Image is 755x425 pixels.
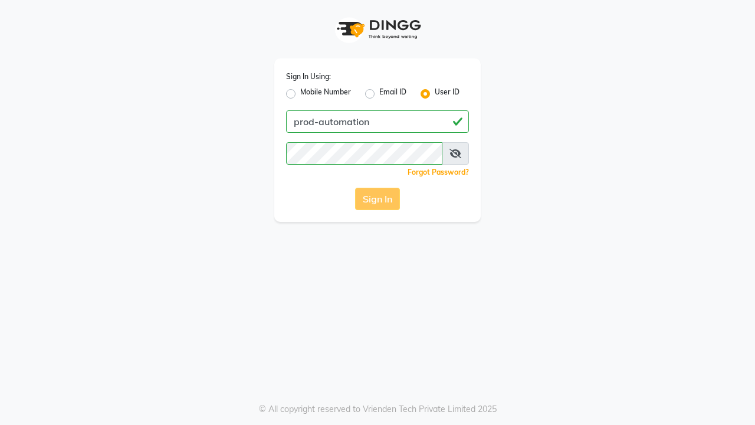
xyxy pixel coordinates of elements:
[330,12,425,47] img: logo1.svg
[286,142,442,165] input: Username
[379,87,406,101] label: Email ID
[286,110,469,133] input: Username
[435,87,459,101] label: User ID
[286,71,331,82] label: Sign In Using:
[408,168,469,176] a: Forgot Password?
[300,87,351,101] label: Mobile Number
